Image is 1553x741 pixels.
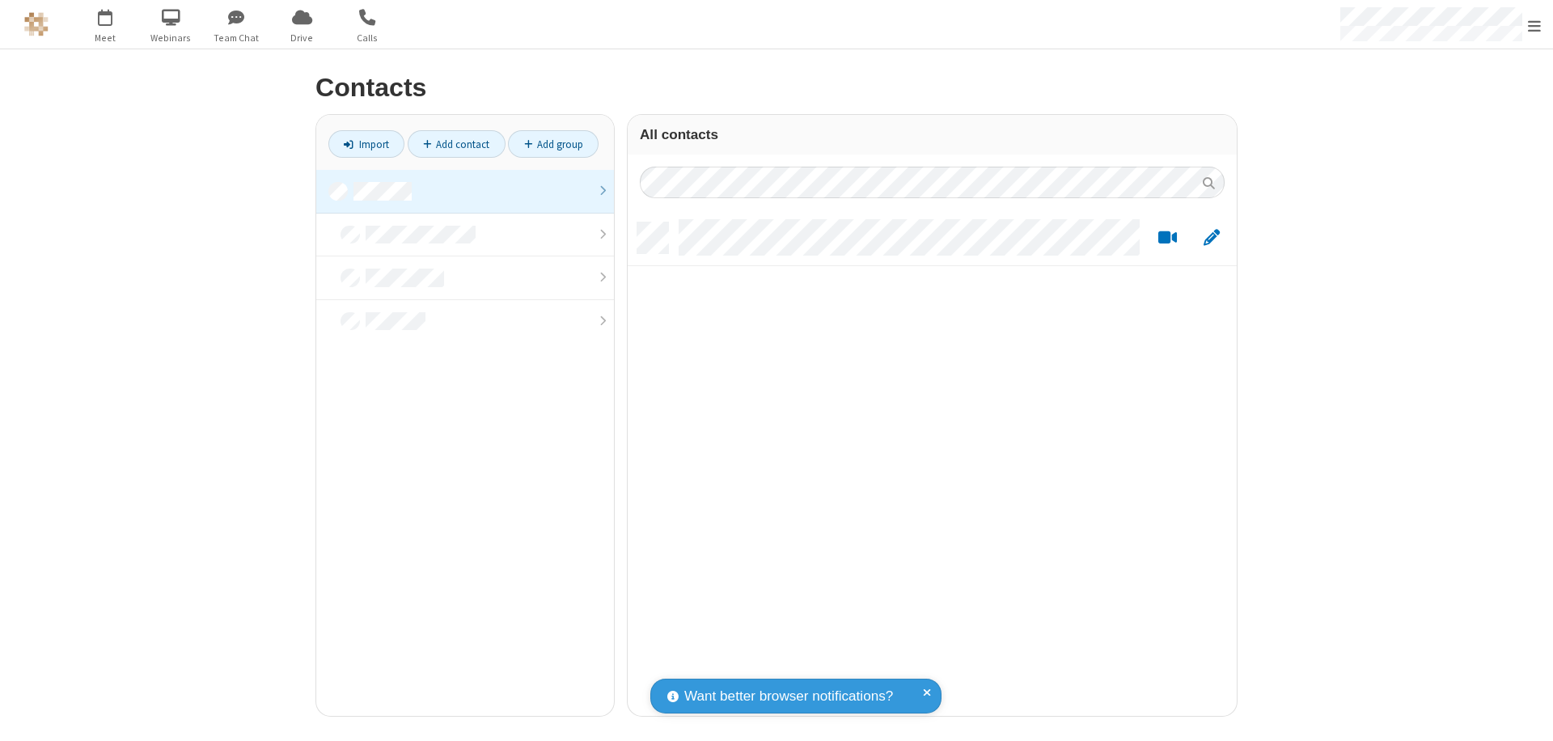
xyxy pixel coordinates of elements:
button: Edit [1195,228,1227,248]
div: grid [628,210,1237,716]
span: Calls [337,31,398,45]
a: Add group [508,130,599,158]
a: Import [328,130,404,158]
a: Add contact [408,130,506,158]
span: Drive [272,31,332,45]
iframe: Chat [1513,699,1541,730]
span: Want better browser notifications? [684,686,893,707]
img: QA Selenium DO NOT DELETE OR CHANGE [24,12,49,36]
button: Start a video meeting [1152,228,1183,248]
span: Webinars [141,31,201,45]
h2: Contacts [315,74,1238,102]
span: Meet [75,31,136,45]
span: Team Chat [206,31,267,45]
h3: All contacts [640,127,1225,142]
